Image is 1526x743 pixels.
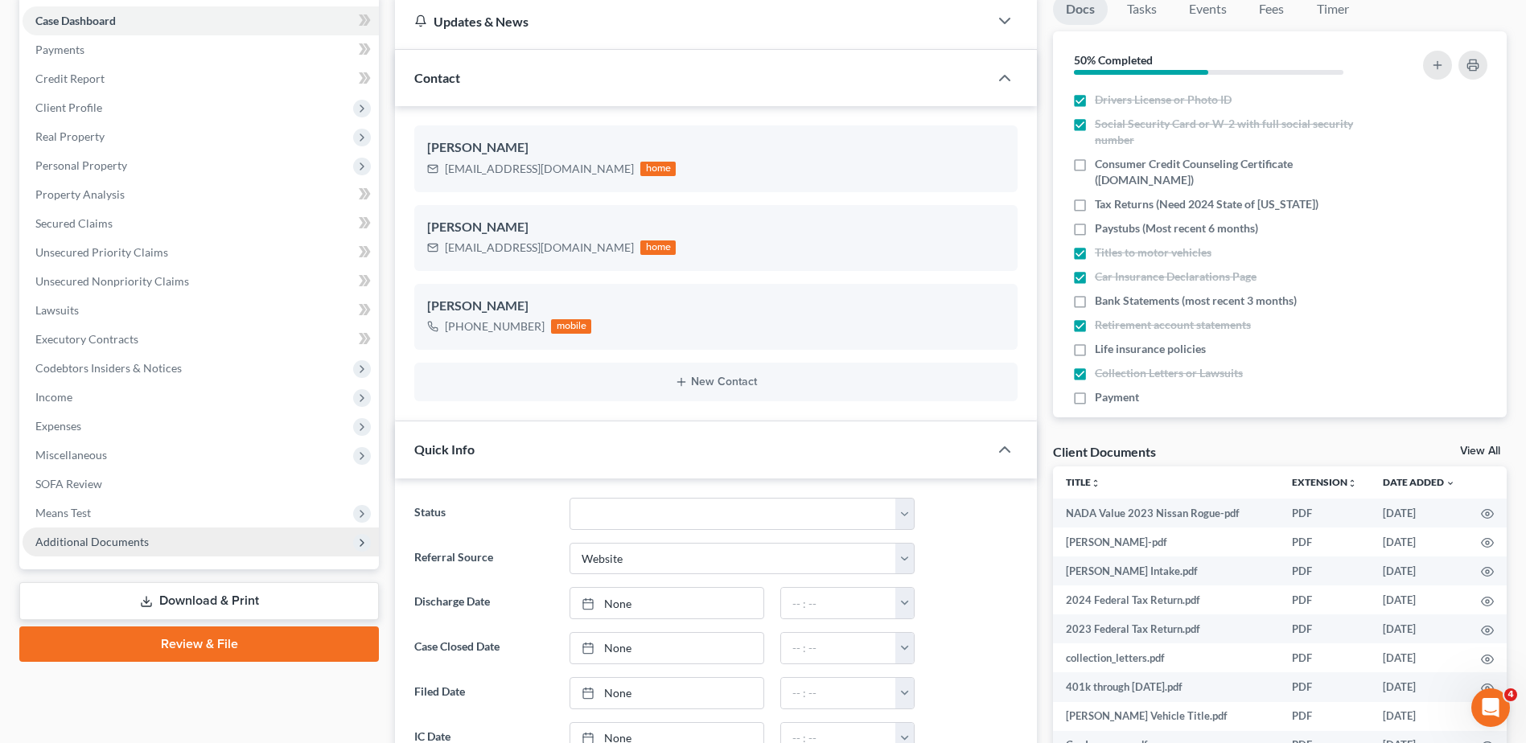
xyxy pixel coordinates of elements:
[35,129,105,143] span: Real Property
[35,72,105,85] span: Credit Report
[570,633,763,663] a: None
[23,470,379,499] a: SOFA Review
[406,543,561,575] label: Referral Source
[1504,688,1517,701] span: 4
[23,267,379,296] a: Unsecured Nonpriority Claims
[1053,499,1279,527] td: NADA Value 2023 Nissan Rogue-pdf
[406,498,561,530] label: Status
[35,361,182,375] span: Codebtors Insiders & Notices
[35,245,168,259] span: Unsecured Priority Claims
[406,632,561,664] label: Case Closed Date
[1053,702,1279,731] td: [PERSON_NAME] Vehicle Title.pdf
[1066,476,1100,488] a: Titleunfold_more
[1095,156,1380,188] span: Consumer Credit Counseling Certificate ([DOMAIN_NAME])
[35,419,81,433] span: Expenses
[445,240,634,256] div: [EMAIL_ADDRESS][DOMAIN_NAME]
[1370,702,1468,731] td: [DATE]
[1370,643,1468,672] td: [DATE]
[1095,196,1318,212] span: Tax Returns (Need 2024 State of [US_STATE])
[35,448,107,462] span: Miscellaneous
[1095,365,1243,381] span: Collection Letters or Lawsuits
[23,180,379,209] a: Property Analysis
[35,216,113,230] span: Secured Claims
[23,296,379,325] a: Lawsuits
[23,64,379,93] a: Credit Report
[640,162,676,176] div: home
[1370,614,1468,643] td: [DATE]
[1446,478,1455,488] i: expand_more
[35,390,72,404] span: Income
[427,138,1005,158] div: [PERSON_NAME]
[1095,220,1258,236] span: Paystubs (Most recent 6 months)
[1383,476,1455,488] a: Date Added expand_more
[1095,92,1232,108] span: Drivers License or Photo ID
[35,303,79,317] span: Lawsuits
[1279,702,1370,731] td: PDF
[1053,527,1279,556] td: [PERSON_NAME]-pdf
[1460,445,1500,457] a: View All
[35,535,149,548] span: Additional Documents
[1279,527,1370,556] td: PDF
[35,158,127,172] span: Personal Property
[1370,585,1468,614] td: [DATE]
[35,332,138,346] span: Executory Contracts
[781,633,896,663] input: -- : --
[414,441,475,457] span: Quick Info
[1091,478,1100,488] i: unfold_more
[35,506,91,519] span: Means Test
[35,477,102,491] span: SOFA Review
[414,70,460,85] span: Contact
[19,582,379,620] a: Download & Print
[1095,244,1211,261] span: Titles to motor vehicles
[1279,499,1370,527] td: PDF
[427,218,1005,237] div: [PERSON_NAME]
[1347,478,1357,488] i: unfold_more
[1053,556,1279,585] td: [PERSON_NAME] Intake.pdf
[35,101,102,114] span: Client Profile
[35,14,116,27] span: Case Dashboard
[23,35,379,64] a: Payments
[1370,499,1468,527] td: [DATE]
[570,588,763,618] a: None
[23,209,379,238] a: Secured Claims
[1279,614,1370,643] td: PDF
[1053,643,1279,672] td: collection_letters.pdf
[1292,476,1357,488] a: Extensionunfold_more
[445,318,545,335] div: [PHONE_NUMBER]
[1279,556,1370,585] td: PDF
[1279,585,1370,614] td: PDF
[1053,585,1279,614] td: 2024 Federal Tax Return.pdf
[781,588,896,618] input: -- : --
[1095,389,1139,405] span: Payment
[1053,672,1279,701] td: 401k through [DATE].pdf
[570,678,763,708] a: None
[23,6,379,35] a: Case Dashboard
[23,238,379,267] a: Unsecured Priority Claims
[551,319,591,334] div: mobile
[23,325,379,354] a: Executory Contracts
[640,240,676,255] div: home
[1370,672,1468,701] td: [DATE]
[1095,116,1380,148] span: Social Security Card or W-2 with full social security number
[1095,269,1257,285] span: Car Insurance Declarations Page
[1074,53,1153,67] strong: 50% Completed
[1471,688,1510,727] iframe: Intercom live chat
[1279,643,1370,672] td: PDF
[406,677,561,709] label: Filed Date
[1095,341,1206,357] span: Life insurance policies
[1053,443,1156,460] div: Client Documents
[445,161,634,177] div: [EMAIL_ADDRESS][DOMAIN_NAME]
[1370,556,1468,585] td: [DATE]
[1370,527,1468,556] td: [DATE]
[781,678,896,708] input: -- : --
[1095,317,1251,333] span: Retirement account statements
[19,626,379,662] a: Review & File
[1095,293,1297,309] span: Bank Statements (most recent 3 months)
[1053,614,1279,643] td: 2023 Federal Tax Return.pdf
[427,297,1005,316] div: [PERSON_NAME]
[414,13,969,30] div: Updates & News
[35,43,84,56] span: Payments
[406,587,561,619] label: Discharge Date
[35,274,189,288] span: Unsecured Nonpriority Claims
[1279,672,1370,701] td: PDF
